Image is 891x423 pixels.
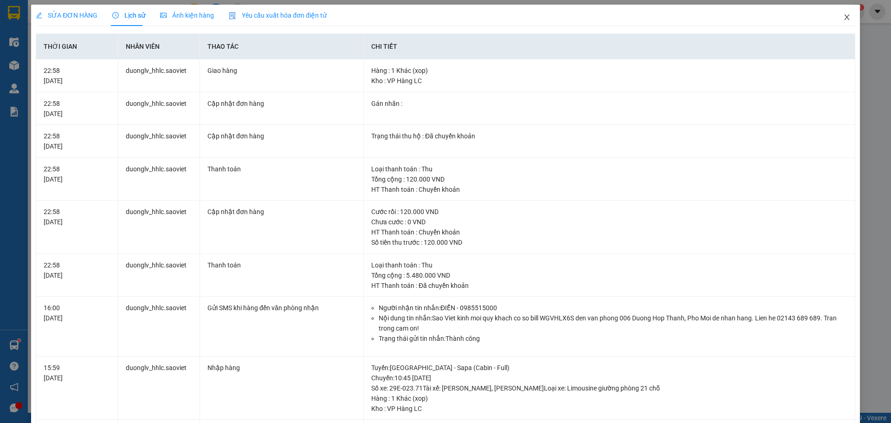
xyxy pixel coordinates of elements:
[44,164,110,184] div: 22:58 [DATE]
[379,333,847,344] li: Trạng thái gửi tin nhắn: Thành công
[371,280,847,291] div: HT Thanh toán : Đã chuyển khoản
[118,59,200,92] td: duonglv_hhlc.saoviet
[371,270,847,280] div: Tổng cộng : 5.480.000 VND
[371,260,847,270] div: Loại thanh toán : Thu
[371,393,847,403] div: Hàng : 1 Khác (xop)
[207,98,356,109] div: Cập nhật đơn hàng
[44,98,110,119] div: 22:58 [DATE]
[118,92,200,125] td: duonglv_hhlc.saoviet
[371,65,847,76] div: Hàng : 1 Khác (xop)
[207,363,356,373] div: Nhập hàng
[200,34,364,59] th: Thao tác
[229,12,327,19] span: Yêu cầu xuất hóa đơn điện tử
[207,164,356,174] div: Thanh toán
[371,98,847,109] div: Gán nhãn :
[44,65,110,86] div: 22:58 [DATE]
[371,227,847,237] div: HT Thanh toán : Chuyển khoản
[207,260,356,270] div: Thanh toán
[207,207,356,217] div: Cập nhật đơn hàng
[44,207,110,227] div: 22:58 [DATE]
[371,403,847,414] div: Kho : VP Hàng LC
[36,12,42,19] span: edit
[118,125,200,158] td: duonglv_hhlc.saoviet
[371,237,847,247] div: Số tiền thu trước : 120.000 VND
[371,363,847,393] div: Tuyến : [GEOGRAPHIC_DATA] - Sapa (Cabin - Full) Chuyến: 10:45 [DATE] Số xe: 29E-023.71 Tài xế: [P...
[371,217,847,227] div: Chưa cước : 0 VND
[118,297,200,357] td: duonglv_hhlc.saoviet
[371,174,847,184] div: Tổng cộng : 120.000 VND
[843,13,851,21] span: close
[229,12,236,20] img: icon
[112,12,145,19] span: Lịch sử
[207,303,356,313] div: Gửi SMS khi hàng đến văn phòng nhận
[118,158,200,201] td: duonglv_hhlc.saoviet
[36,12,97,19] span: SỬA ĐƠN HÀNG
[371,207,847,217] div: Cước rồi : 120.000 VND
[44,260,110,280] div: 22:58 [DATE]
[371,76,847,86] div: Kho : VP Hàng LC
[379,303,847,313] li: Người nhận tin nhắn: ĐIỂN - 0985515000
[371,164,847,174] div: Loại thanh toán : Thu
[207,131,356,141] div: Cập nhật đơn hàng
[118,201,200,254] td: duonglv_hhlc.saoviet
[379,313,847,333] li: Nội dung tin nhắn: Sao Viet kinh moi quy khach co so bill WGVHLX6S den van phong 006 Duong Hop Th...
[371,184,847,195] div: HT Thanh toán : Chuyển khoản
[118,254,200,297] td: duonglv_hhlc.saoviet
[44,131,110,151] div: 22:58 [DATE]
[118,34,200,59] th: Nhân viên
[160,12,214,19] span: Ảnh kiện hàng
[160,12,167,19] span: picture
[44,303,110,323] div: 16:00 [DATE]
[371,131,847,141] div: Trạng thái thu hộ : Đã chuyển khoản
[118,357,200,420] td: duonglv_hhlc.saoviet
[207,65,356,76] div: Giao hàng
[44,363,110,383] div: 15:59 [DATE]
[112,12,119,19] span: clock-circle
[834,5,860,31] button: Close
[364,34,855,59] th: Chi tiết
[36,34,118,59] th: Thời gian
